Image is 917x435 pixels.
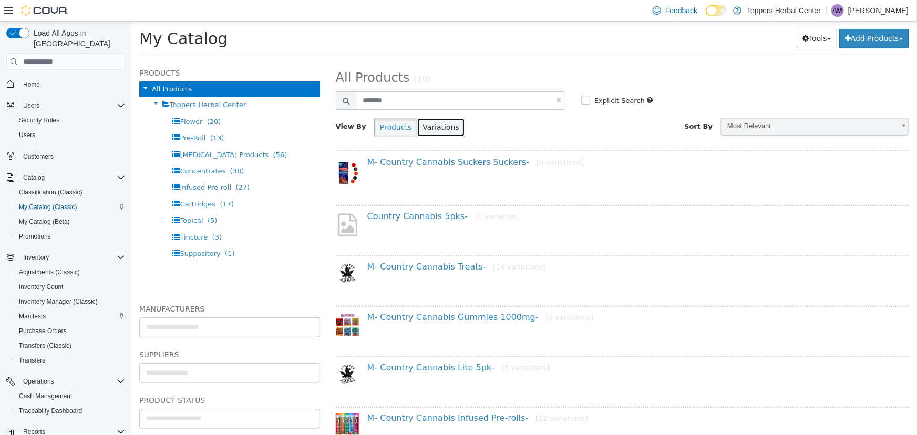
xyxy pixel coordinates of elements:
a: Cash Management [15,390,76,402]
h5: Product Status [8,372,189,385]
span: Customers [19,150,125,163]
span: Load All Apps in [GEOGRAPHIC_DATA] [29,28,125,49]
button: Home [2,76,129,91]
span: Feedback [665,5,697,16]
span: Pre-Roll [48,112,74,120]
small: [22 variations] [404,392,456,401]
span: Operations [19,375,125,388]
span: Transfers (Classic) [15,339,125,352]
span: Cash Management [15,390,125,402]
button: Operations [2,374,129,389]
span: [MEDICAL_DATA] Products [48,129,137,137]
a: M- Country Cannabis Gummies 1000mg-[5 variations] [236,291,462,301]
button: Inventory [2,250,129,265]
span: Transfers [19,356,45,365]
button: Transfers [11,353,129,368]
span: Transfers [15,354,125,367]
span: Catalog [19,171,125,184]
span: AM [833,4,842,17]
span: Traceabilty Dashboard [15,405,125,417]
button: Users [19,99,44,112]
small: [5 variations] [414,292,462,300]
a: Transfers (Classic) [15,339,76,352]
input: Dark Mode [706,5,728,16]
span: Manifests [15,310,125,323]
button: Purchase Orders [11,324,129,338]
span: (3) [81,212,90,220]
button: Tools [665,7,706,27]
h5: Products [8,45,189,58]
span: Operations [23,377,54,386]
span: Inventory Manager (Classic) [15,295,125,308]
button: Inventory Manager (Classic) [11,294,129,309]
span: Home [19,77,125,90]
span: Inventory [19,251,125,264]
a: Manifests [15,310,50,323]
a: Most Relevant [589,96,778,114]
span: My Catalog (Classic) [19,203,77,211]
p: [PERSON_NAME] [848,4,909,17]
span: Security Roles [15,114,125,127]
button: Adjustments (Classic) [11,265,129,279]
span: Users [19,99,125,112]
span: Catalog [23,173,45,182]
a: Purchase Orders [15,325,71,337]
img: Cova [21,5,68,16]
button: Operations [19,375,58,388]
span: Classification (Classic) [19,188,83,196]
span: Manifests [19,312,46,320]
span: Adjustments (Classic) [15,266,125,278]
span: Tincture [48,212,76,220]
a: Transfers [15,354,49,367]
a: Promotions [15,230,55,243]
span: Infused Pre-roll [48,162,100,170]
a: Inventory Count [15,281,68,293]
div: Audrey Murphy [831,4,844,17]
img: 150 [204,392,228,421]
h5: Suppliers [8,327,189,339]
span: (17) [88,179,102,187]
a: Customers [19,150,58,163]
span: Security Roles [19,116,59,125]
span: Users [23,101,39,110]
span: All Products [204,49,279,64]
button: Security Roles [11,113,129,128]
span: Purchase Orders [15,325,125,337]
a: Country Cannabis 5pks-[1 variation] [236,190,388,200]
button: Classification (Classic) [11,185,129,200]
span: Inventory Count [19,283,64,291]
span: Inventory [23,253,49,262]
span: Suppository [48,228,89,236]
span: Toppers Herbal Center [38,79,115,87]
span: Cash Management [19,392,72,400]
button: Products [243,96,286,116]
a: M- Country Cannabis Lite 5pk-[5 variations] [236,341,418,351]
button: Inventory [19,251,53,264]
small: [1 variation] [344,191,388,199]
a: M- Country Cannabis Treats-[14 variations] [236,240,414,250]
span: (1) [94,228,103,236]
span: Promotions [19,232,51,241]
span: View By [204,101,235,109]
small: (10) [282,53,299,63]
button: Users [11,128,129,142]
span: Inventory Manager (Classic) [19,297,98,306]
span: (38) [99,146,113,153]
button: Promotions [11,229,129,244]
button: Users [2,98,129,113]
a: Users [15,129,39,141]
span: (27) [104,162,118,170]
span: Cartridges [48,179,84,187]
span: My Catalog [8,8,96,26]
span: (5) [76,195,86,203]
button: Inventory Count [11,279,129,294]
h5: Manufacturers [8,281,189,294]
span: Topical [48,195,71,203]
a: M- Country Cannabis Infused Pre-rolls-[22 variations] [236,391,457,401]
a: M- Country Cannabis Suckers Suckers-[5 variations] [236,136,453,146]
small: [5 variations] [405,137,453,145]
span: Users [15,129,125,141]
button: Manifests [11,309,129,324]
span: (20) [76,96,90,104]
span: Dark Mode [706,16,706,17]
